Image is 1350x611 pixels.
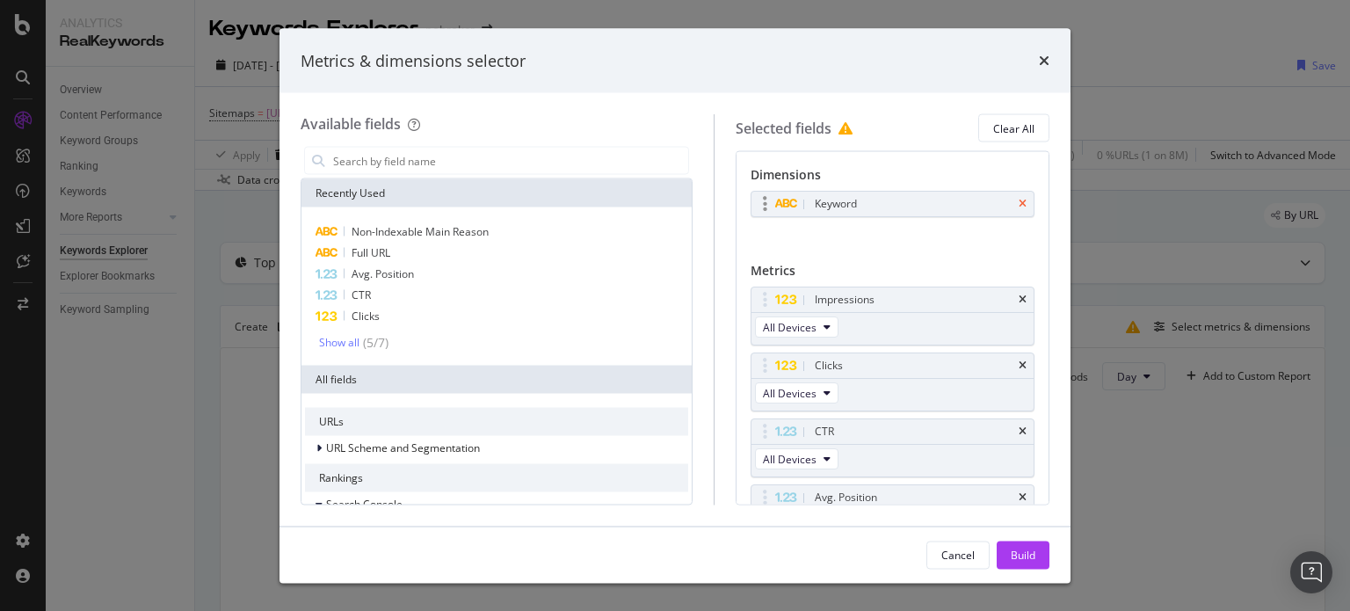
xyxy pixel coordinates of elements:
div: times [1019,199,1027,209]
button: All Devices [755,316,838,338]
div: times [1019,295,1027,305]
div: Clicks [815,357,843,375]
span: Search Console [326,497,403,512]
div: Impressions [815,291,875,309]
div: Clear All [993,120,1034,135]
span: All Devices [763,451,817,466]
div: times [1019,426,1027,437]
button: All Devices [755,448,838,469]
div: Avg. PositiontimesAll Devices [751,484,1034,543]
div: ( 5 / 7 ) [359,334,388,352]
div: ImpressionstimesAll Devices [751,287,1034,346]
div: Rankings [305,464,688,492]
div: URLs [305,408,688,436]
div: Avg. Position [815,489,877,506]
div: times [1019,492,1027,503]
div: Selected fields [736,114,860,142]
input: Search by field name [331,148,688,174]
div: All fields [301,366,692,394]
div: Keywordtimes [751,191,1034,217]
button: Cancel [926,541,990,569]
div: times [1019,360,1027,371]
span: All Devices [763,319,817,334]
div: modal [279,28,1071,583]
div: Metrics [751,262,1034,287]
div: Cancel [941,547,975,562]
button: Build [997,541,1049,569]
span: Non-Indexable Main Reason [352,224,489,239]
span: URL Scheme and Segmentation [326,440,480,455]
div: Keyword [815,195,857,213]
div: CTRtimesAll Devices [751,418,1034,477]
div: Recently Used [301,179,692,207]
span: All Devices [763,385,817,400]
span: CTR [352,287,371,302]
div: Build [1011,547,1035,562]
span: Clicks [352,309,380,324]
span: Full URL [352,245,390,260]
div: Open Intercom Messenger [1290,551,1332,593]
div: Dimensions [751,166,1034,191]
div: Metrics & dimensions selector [301,49,526,72]
div: Show all [319,337,359,349]
div: Available fields [301,114,401,134]
button: All Devices [755,382,838,404]
div: times [1039,49,1049,72]
div: CTR [815,423,834,440]
div: ClickstimesAll Devices [751,353,1034,411]
button: Clear All [978,114,1049,142]
span: Avg. Position [352,266,414,281]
